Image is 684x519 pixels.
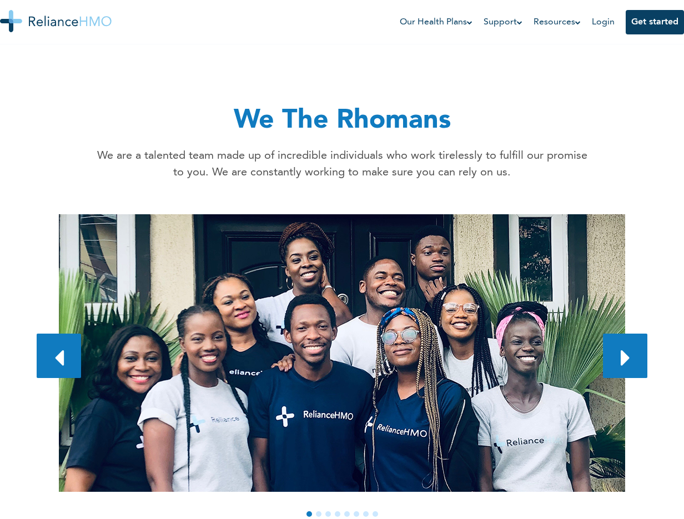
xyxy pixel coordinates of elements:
[92,101,592,141] h1: We The Rhomans
[400,16,472,29] a: Our Health Plans
[484,16,522,29] a: Support
[592,18,615,27] a: Login
[59,214,625,492] img: rhmo-1.jpg
[626,10,684,34] button: Get started
[92,148,592,181] p: We are a talented team made up of incredible individuals who work tirelessly to fulfill our promi...
[534,16,581,29] a: Resources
